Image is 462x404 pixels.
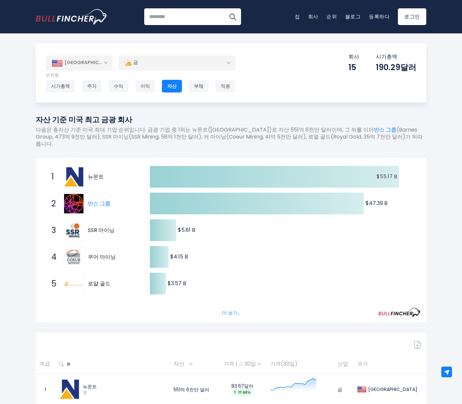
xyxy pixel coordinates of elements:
text: $5.81 B [178,226,195,234]
a: 반스 그룹 [374,126,397,134]
font: 가격(30일) [270,360,297,368]
font: [GEOGRAPHIC_DATA] [64,59,118,66]
font: 3 [51,225,56,236]
font: 로그인 [404,13,420,20]
a: 반스 그룹 [88,200,110,207]
font: 직원 [221,83,230,89]
img: 불핀처 로고 [36,9,108,24]
font: 더 보기... [222,310,240,316]
font: 뉴몬트 [83,383,97,390]
font: [GEOGRAPHIC_DATA] [368,386,417,393]
font: 30일 [244,360,256,368]
text: $55.17 B [377,173,397,180]
font: 자산 [174,360,184,368]
font: 2 [51,198,56,209]
a: 홈페이지로 이동 [36,9,107,24]
img: NEM.png [60,380,79,399]
font: 이익 [141,83,150,89]
font: 1 [45,386,46,393]
font: 15 [349,62,356,73]
font: 수익 [114,83,123,89]
img: 쿠어 마이닝 [64,247,83,267]
font: 순위별 [46,72,59,78]
font: 부채 [194,83,203,89]
img: 뉴몬트 [64,167,83,187]
a: 로그인 [398,8,426,25]
text: $3.57 B [168,279,186,287]
button: 찾다 [224,8,241,25]
a: 등록하다 [369,13,390,20]
font: 83.67달러 [231,383,253,389]
font: 시가총액 [51,83,70,89]
font: 551억 6천만 달러 [174,386,209,393]
font: 뉴몬트 [88,173,104,181]
img: 반스 그룹 [64,194,83,213]
font: 가격 | [224,360,237,368]
font: 5 [51,278,56,289]
a: 회사 [308,13,319,20]
font: 190.29달러 [376,62,416,73]
a: 반스 그룹 [63,193,88,214]
font: 쿠어 마이닝 [88,253,116,261]
img: SSR 마이닝 [64,221,83,240]
font: SSR 마이닝 [88,226,114,234]
font: 주가 [87,83,96,89]
font: (Barnes Group, 473억 9천만 달러), SSR 마이닝(SSR Mining, 58억 1천만 달러), 커 마이닝(Coeur Mining, 41억 5천만 달러), 로열... [36,126,423,148]
font: 1 [51,171,54,182]
a: 블로그 [345,13,361,20]
img: 로얄 골드 [64,281,83,286]
text: $47.39 B [366,199,388,207]
font: 17.68% [238,390,251,395]
font: 회사 [349,53,359,60]
font: 다음은 총자산 기준 미국 최대 기업 순위입니다. 금광 기업 중 1위는 뉴몬트([GEOGRAPHIC_DATA])로 자산 551억 6천만 달러이며, 그 뒤를 이어 [36,126,374,134]
font: 4 [51,251,56,262]
button: 더 보기... [218,307,244,319]
font: 넴 [83,389,87,395]
font: 로얄 골드 [88,280,110,287]
a: 순위 [326,13,337,20]
font: 시가총액 [376,53,397,60]
font: 산업 [337,360,348,368]
font: 자산 [167,83,177,89]
font: 자산 기준 미국 최고 금광 회사 [36,115,132,125]
font: 금 [133,59,138,66]
font: 금 [337,386,342,393]
text: $4.15 B [170,253,188,260]
font: 계급 [39,360,50,368]
font: 국가 [357,360,368,368]
a: 집 [295,13,300,20]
